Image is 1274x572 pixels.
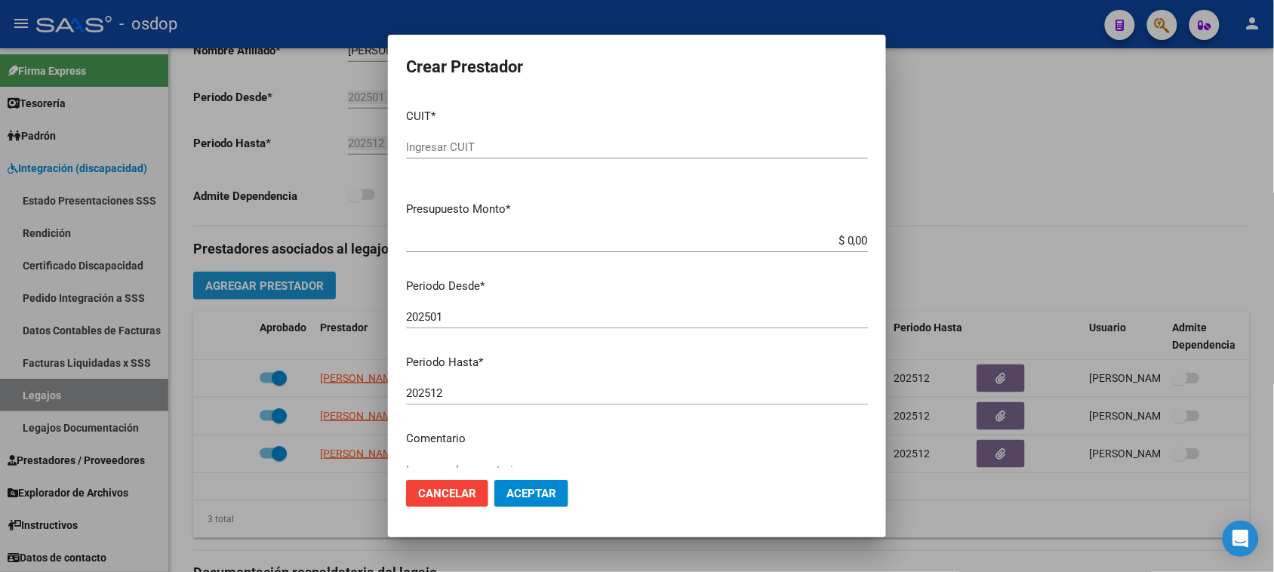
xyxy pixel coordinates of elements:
[1223,521,1259,557] div: Open Intercom Messenger
[406,430,868,447] p: Comentario
[406,108,868,125] p: CUIT
[506,487,556,500] span: Aceptar
[406,354,868,371] p: Periodo Hasta
[418,487,476,500] span: Cancelar
[494,480,568,507] button: Aceptar
[406,278,868,295] p: Periodo Desde
[406,53,868,81] h2: Crear Prestador
[406,480,488,507] button: Cancelar
[406,201,868,218] p: Presupuesto Monto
